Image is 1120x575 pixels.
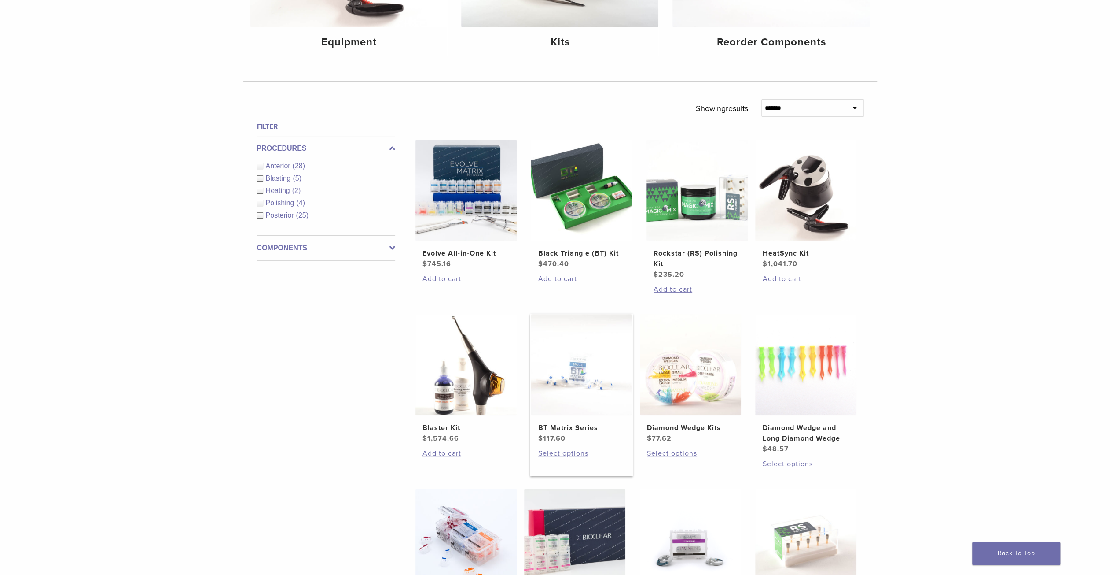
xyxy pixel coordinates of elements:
span: $ [538,434,543,443]
img: HeatSync Kit [755,140,856,241]
bdi: 48.57 [762,445,788,453]
span: $ [422,260,427,268]
a: Add to cart: “Black Triangle (BT) Kit” [538,274,625,284]
a: Add to cart: “Evolve All-in-One Kit” [422,274,510,284]
h2: Blaster Kit [422,423,510,433]
span: (25) [296,211,308,219]
h2: Rockstar (RS) Polishing Kit [654,248,741,269]
span: (28) [293,162,305,170]
img: Diamond Wedge and Long Diamond Wedge [755,314,856,415]
h2: Black Triangle (BT) Kit [538,248,625,259]
span: $ [762,445,767,453]
a: Blaster KitBlaster Kit $1,574.66 [415,314,518,444]
a: Add to cart: “Rockstar (RS) Polishing Kit” [654,284,741,295]
span: $ [422,434,427,443]
span: Blasting [266,174,293,182]
a: Select options for “Diamond Wedge Kits” [647,448,734,459]
h2: Diamond Wedge Kits [647,423,734,433]
img: BT Matrix Series [531,314,632,415]
bdi: 1,041.70 [762,260,797,268]
span: Posterior [266,211,296,219]
span: (5) [293,174,301,182]
h2: HeatSync Kit [762,248,849,259]
h4: Filter [257,121,395,132]
span: (4) [296,199,305,207]
img: Evolve All-in-One Kit [415,140,517,241]
bdi: 235.20 [654,270,684,279]
a: Black Triangle (BT) KitBlack Triangle (BT) Kit $470.40 [530,140,633,269]
span: $ [647,434,652,443]
span: Polishing [266,199,297,207]
a: Select options for “BT Matrix Series” [538,448,625,459]
span: $ [538,260,543,268]
a: Add to cart: “HeatSync Kit” [762,274,849,284]
h4: Kits [468,34,651,50]
h4: Equipment [257,34,441,50]
bdi: 77.62 [647,434,672,443]
label: Components [257,243,395,253]
bdi: 470.40 [538,260,569,268]
bdi: 117.60 [538,434,565,443]
h4: Reorder Components [679,34,863,50]
h2: Diamond Wedge and Long Diamond Wedge [762,423,849,444]
a: Add to cart: “Blaster Kit” [422,448,510,459]
a: Rockstar (RS) Polishing KitRockstar (RS) Polishing Kit $235.20 [646,140,749,280]
img: Rockstar (RS) Polishing Kit [646,140,748,241]
img: Black Triangle (BT) Kit [531,140,632,241]
a: BT Matrix SeriesBT Matrix Series $117.60 [530,314,633,444]
a: Back To Top [972,542,1060,565]
label: Procedures [257,143,395,154]
a: Evolve All-in-One KitEvolve All-in-One Kit $745.16 [415,140,518,269]
bdi: 745.16 [422,260,451,268]
bdi: 1,574.66 [422,434,459,443]
a: Select options for “Diamond Wedge and Long Diamond Wedge” [762,459,849,469]
a: Diamond Wedge KitsDiamond Wedge Kits $77.62 [639,314,742,444]
h2: BT Matrix Series [538,423,625,433]
span: Heating [266,187,292,194]
span: $ [762,260,767,268]
h2: Evolve All-in-One Kit [422,248,510,259]
p: Showing results [696,99,748,118]
a: Diamond Wedge and Long Diamond WedgeDiamond Wedge and Long Diamond Wedge $48.57 [755,314,857,454]
span: Anterior [266,162,293,170]
a: HeatSync KitHeatSync Kit $1,041.70 [755,140,857,269]
span: $ [654,270,658,279]
span: (2) [292,187,301,194]
img: Diamond Wedge Kits [640,314,741,415]
img: Blaster Kit [415,314,517,415]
